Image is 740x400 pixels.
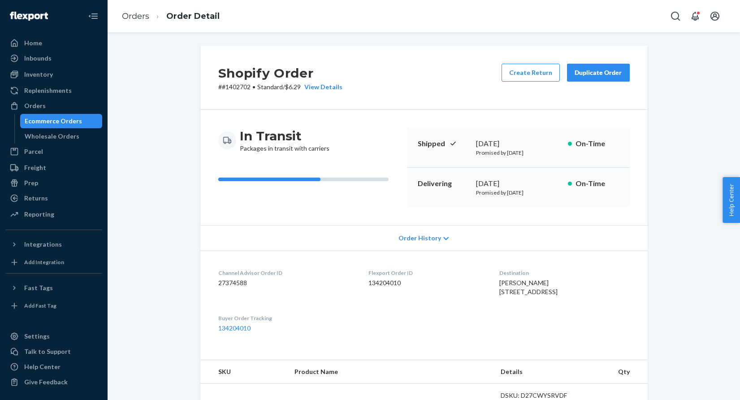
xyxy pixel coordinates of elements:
div: Freight [24,163,46,172]
div: Ecommerce Orders [25,117,82,126]
a: Prep [5,176,102,190]
div: Inbounds [24,54,52,63]
div: Settings [24,332,50,341]
button: Close Navigation [84,7,102,25]
a: 134204010 [218,324,251,332]
div: Prep [24,178,38,187]
img: Flexport logo [10,12,48,21]
dt: Destination [499,269,630,277]
a: Orders [122,11,149,21]
span: Order History [398,234,441,243]
div: Add Fast Tag [24,302,56,309]
a: Replenishments [5,83,102,98]
dd: 134204010 [368,278,485,287]
h3: In Transit [240,128,329,144]
div: Orders [24,101,46,110]
p: On-Time [576,139,619,149]
div: Packages in transit with carriers [240,128,329,153]
div: Give Feedback [24,378,68,387]
p: Delivering [418,178,469,189]
th: Product Name [287,360,493,384]
div: Replenishments [24,86,72,95]
div: Add Integration [24,258,64,266]
a: Inbounds [5,51,102,65]
p: Promised by [DATE] [476,149,561,157]
a: Add Integration [5,255,102,270]
button: Help Center [723,177,740,223]
dt: Buyer Order Tracking [218,314,355,322]
th: SKU [200,360,287,384]
p: Promised by [DATE] [476,189,561,196]
div: Wholesale Orders [25,132,79,141]
div: Duplicate Order [575,68,622,77]
button: Fast Tags [5,281,102,295]
a: Inventory [5,67,102,82]
div: Help Center [24,362,61,371]
button: Duplicate Order [567,64,630,82]
a: Freight [5,161,102,175]
div: [DATE] [476,178,561,189]
a: Returns [5,191,102,205]
div: Talk to Support [24,347,71,356]
a: Orders [5,99,102,113]
h2: Shopify Order [218,64,342,83]
a: Wholesale Orders [20,129,103,143]
a: Settings [5,329,102,343]
dd: 27374588 [218,278,355,287]
a: Reporting [5,207,102,222]
div: Integrations [24,240,62,249]
a: Ecommerce Orders [20,114,103,128]
a: Parcel [5,144,102,159]
th: Qty [592,360,647,384]
button: Give Feedback [5,375,102,389]
div: Fast Tags [24,283,53,292]
div: Home [24,39,42,48]
a: Order Detail [166,11,220,21]
p: Shipped [418,139,469,149]
button: View Details [301,83,342,91]
p: # #1402702 / $6.29 [218,83,342,91]
a: Help Center [5,360,102,374]
button: Create Return [502,64,560,82]
button: Open Search Box [666,7,684,25]
div: [DATE] [476,139,561,149]
span: [PERSON_NAME] [STREET_ADDRESS] [499,279,558,296]
a: Home [5,36,102,50]
div: Parcel [24,147,43,156]
th: Details [493,360,592,384]
button: Talk to Support [5,344,102,359]
ol: breadcrumbs [115,3,227,30]
span: • [252,83,255,91]
dt: Channel Advisor Order ID [218,269,355,277]
div: Reporting [24,210,54,219]
p: On-Time [576,178,619,189]
dt: Flexport Order ID [368,269,485,277]
a: Add Fast Tag [5,299,102,313]
div: DSKU: D27CWYSRVDF [501,391,585,400]
span: Standard [257,83,283,91]
button: Open account menu [706,7,724,25]
button: Open notifications [686,7,704,25]
button: Integrations [5,237,102,252]
iframe: Opens a widget where you can chat to one of our agents [682,373,731,396]
div: Inventory [24,70,53,79]
div: Returns [24,194,48,203]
